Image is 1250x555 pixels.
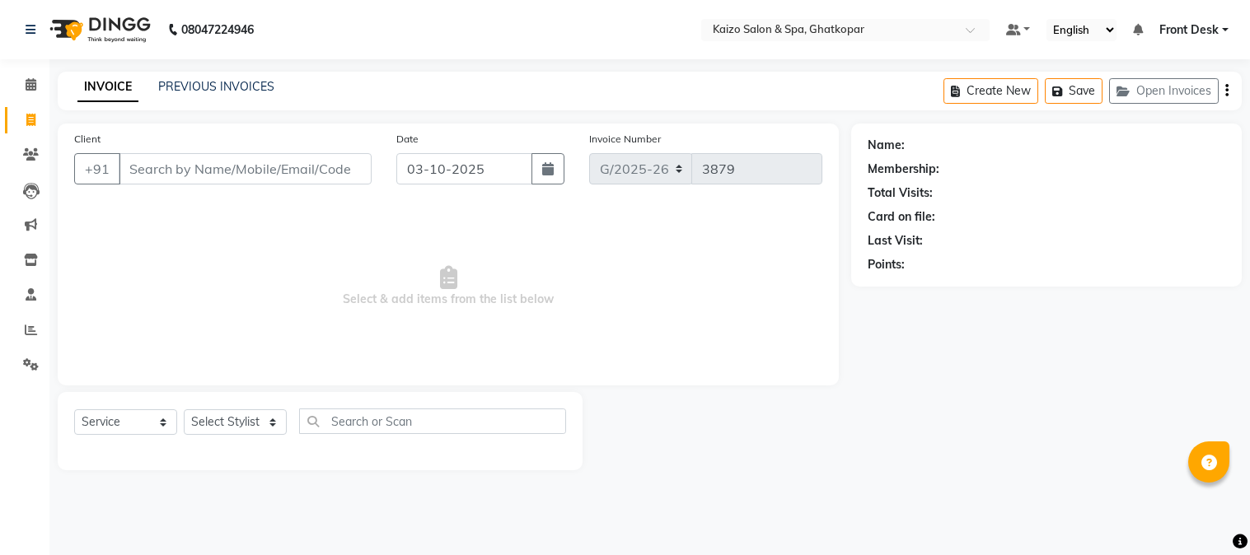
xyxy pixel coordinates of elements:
button: Create New [943,78,1038,104]
b: 08047224946 [181,7,254,53]
div: Points: [868,256,905,273]
div: Card on file: [868,208,935,226]
label: Client [74,132,101,147]
label: Invoice Number [589,132,661,147]
span: Front Desk [1159,21,1219,39]
button: +91 [74,153,120,184]
input: Search or Scan [299,408,566,434]
button: Save [1045,78,1103,104]
a: INVOICE [77,72,138,102]
div: Membership: [868,161,939,178]
div: Total Visits: [868,184,933,202]
button: Open Invoices [1109,78,1219,104]
label: Date [396,132,419,147]
a: PREVIOUS INVOICES [158,79,274,94]
span: Select & add items from the list below [74,204,822,369]
div: Last Visit: [868,232,923,250]
div: Name: [868,137,905,154]
input: Search by Name/Mobile/Email/Code [119,153,372,184]
img: logo [42,7,155,53]
iframe: chat widget [1181,489,1234,539]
